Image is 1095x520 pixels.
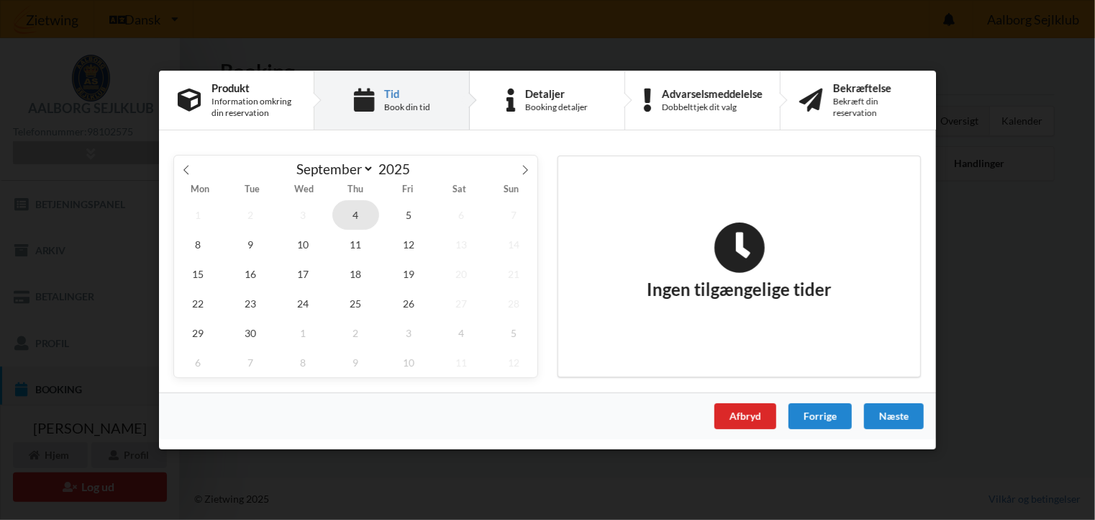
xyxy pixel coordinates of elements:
[332,230,380,259] span: September 11, 2025
[279,348,327,377] span: October 8, 2025
[490,200,537,230] span: September 7, 2025
[384,102,430,113] div: Book din tid
[714,403,776,429] div: Afbryd
[332,259,380,289] span: September 18, 2025
[385,348,432,377] span: October 10, 2025
[385,289,432,318] span: September 26, 2025
[227,259,274,289] span: September 16, 2025
[212,96,295,119] div: Information omkring din reservation
[490,259,537,289] span: September 21, 2025
[332,348,380,377] span: October 9, 2025
[227,230,274,259] span: September 9, 2025
[864,403,924,429] div: Næste
[384,88,430,99] div: Tid
[279,230,327,259] span: September 10, 2025
[332,289,380,318] span: September 25, 2025
[437,200,485,230] span: September 6, 2025
[212,82,295,94] div: Produkt
[290,160,375,178] select: Month
[174,259,222,289] span: September 15, 2025
[385,259,432,289] span: September 19, 2025
[490,230,537,259] span: September 14, 2025
[332,318,380,348] span: October 2, 2025
[434,186,486,195] span: Sat
[332,200,380,230] span: September 4, 2025
[490,289,537,318] span: September 28, 2025
[279,200,327,230] span: September 3, 2025
[437,230,485,259] span: September 13, 2025
[385,318,432,348] span: October 3, 2025
[437,318,485,348] span: October 4, 2025
[330,186,381,195] span: Thu
[279,289,327,318] span: September 24, 2025
[382,186,434,195] span: Fri
[385,200,432,230] span: September 5, 2025
[226,186,278,195] span: Tue
[647,222,832,301] h2: Ingen tilgængelige tider
[486,186,537,195] span: Sun
[174,230,222,259] span: September 8, 2025
[490,318,537,348] span: October 5, 2025
[174,289,222,318] span: September 22, 2025
[227,289,274,318] span: September 23, 2025
[385,230,432,259] span: September 12, 2025
[227,348,274,377] span: October 7, 2025
[279,318,327,348] span: October 1, 2025
[174,186,226,195] span: Mon
[490,348,537,377] span: October 12, 2025
[662,88,763,99] div: Advarselsmeddelelse
[374,161,422,177] input: Year
[437,259,485,289] span: September 20, 2025
[174,318,222,348] span: September 29, 2025
[789,403,852,429] div: Forrige
[278,186,330,195] span: Wed
[227,318,274,348] span: September 30, 2025
[525,88,588,99] div: Detaljer
[525,102,588,113] div: Booking detaljer
[437,289,485,318] span: September 27, 2025
[662,102,763,113] div: Dobbelttjek dit valg
[174,200,222,230] span: September 1, 2025
[437,348,485,377] span: October 11, 2025
[227,200,274,230] span: September 2, 2025
[174,348,222,377] span: October 6, 2025
[279,259,327,289] span: September 17, 2025
[833,82,917,94] div: Bekræftelse
[833,96,917,119] div: Bekræft din reservation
